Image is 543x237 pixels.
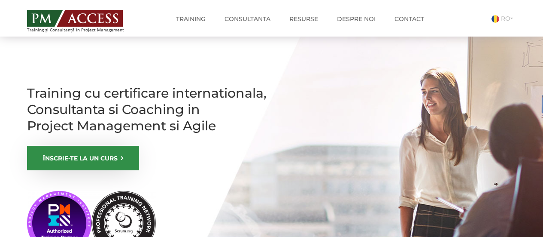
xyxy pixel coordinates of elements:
[218,10,277,28] a: Consultanta
[491,15,516,22] a: RO
[170,10,212,28] a: Training
[27,85,267,134] h1: Training cu certificare internationala, Consultanta si Coaching in Project Management si Agile
[283,10,325,28] a: Resurse
[388,10,431,28] a: Contact
[331,10,382,28] a: Despre noi
[27,28,140,32] span: Training și Consultanță în Project Management
[27,10,123,27] img: PM ACCESS - Echipa traineri si consultanti certificati PMP: Narciss Popescu, Mihai Olaru, Monica ...
[27,146,139,170] a: ÎNSCRIE-TE LA UN CURS
[27,7,140,32] a: Training și Consultanță în Project Management
[491,15,499,23] img: Romana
